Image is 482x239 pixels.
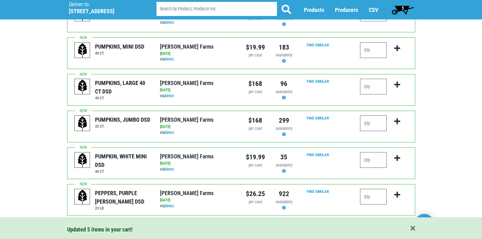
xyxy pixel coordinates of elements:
a: Direct [165,167,174,172]
div: per case [246,126,265,132]
span: availability [276,53,292,57]
a: Find Similar [307,189,329,194]
img: placeholder-variety-43d6402dacf2d531de610a020419775a.svg [75,152,90,168]
a: [PERSON_NAME] Farms [160,116,214,123]
div: via [160,93,236,99]
div: [DATE] [160,51,236,57]
a: [PERSON_NAME] Farms [160,80,214,86]
div: [DATE] [160,124,236,130]
div: 96 [274,79,294,89]
div: per case [246,89,265,95]
a: [PERSON_NAME] Farms [160,190,214,196]
div: per case [246,52,265,58]
span: 5 [402,6,404,11]
div: via [160,130,236,136]
a: Direct [165,57,174,61]
a: Products [304,7,324,13]
h5: [STREET_ADDRESS] [69,8,140,15]
a: Direct [165,130,174,135]
a: Find Similar [307,79,329,84]
input: Qty [360,79,387,94]
div: [DATE] [160,87,236,93]
div: Updated 5 items in your cart! [67,225,415,234]
div: PUMPKINS, LARGE 40 CT DSD [95,79,151,96]
div: 35 [274,152,294,162]
div: $168 [246,79,265,89]
h6: 23 LB [95,206,151,210]
img: placeholder-variety-43d6402dacf2d531de610a020419775a.svg [75,116,90,131]
h6: 40 CT [95,96,151,100]
div: PEPPERS, PURPLE [PERSON_NAME] DSD [95,189,151,206]
div: via [160,20,236,26]
div: PUMPKINS, JUMBO DSD [95,115,150,124]
div: $19.99 [246,152,265,162]
div: 922 [274,189,294,199]
span: availability [276,89,292,94]
a: Find Similar [307,116,329,120]
span: availability [276,16,292,21]
a: Direct [165,204,174,208]
div: [DATE] [160,197,236,203]
a: Direct [165,93,174,98]
span: availability [276,163,292,167]
img: placeholder-variety-43d6402dacf2d531de610a020419775a.svg [75,79,90,95]
a: CSV [369,7,378,13]
div: 299 [274,115,294,125]
a: Direct [165,20,174,25]
div: $26.25 [246,189,265,199]
div: via [160,56,236,62]
div: per case [246,162,265,168]
h6: 40 CT [95,169,151,174]
p: Deliver to: [69,2,140,8]
div: PUMPKINS, MINI DSD [95,42,144,51]
div: [DATE] [160,161,236,167]
h6: 25 CT [95,124,150,129]
input: Qty [360,42,387,58]
div: $168 [246,115,265,125]
div: 183 [274,42,294,52]
input: Qty [360,115,387,131]
img: placeholder-variety-43d6402dacf2d531de610a020419775a.svg [75,189,90,205]
a: Find Similar [307,43,329,47]
img: placeholder-variety-43d6402dacf2d531de610a020419775a.svg [75,43,90,58]
div: $19.99 [246,42,265,52]
input: Search by Product, Producer etc. [156,2,277,16]
h6: 40 CT [95,51,144,56]
input: Qty [360,152,387,168]
div: per case [246,199,265,205]
a: [PERSON_NAME] Farms [160,153,214,160]
div: via [160,203,236,209]
a: Find Similar [307,152,329,157]
a: [PERSON_NAME] Farms [160,43,214,50]
input: Qty [360,189,387,204]
a: Producers [335,7,358,13]
a: 5 [389,3,417,16]
div: via [160,167,236,173]
span: availability [276,126,292,131]
div: PUMPKIN, WHITE MINI DSD [95,152,151,169]
span: availability [276,199,292,204]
